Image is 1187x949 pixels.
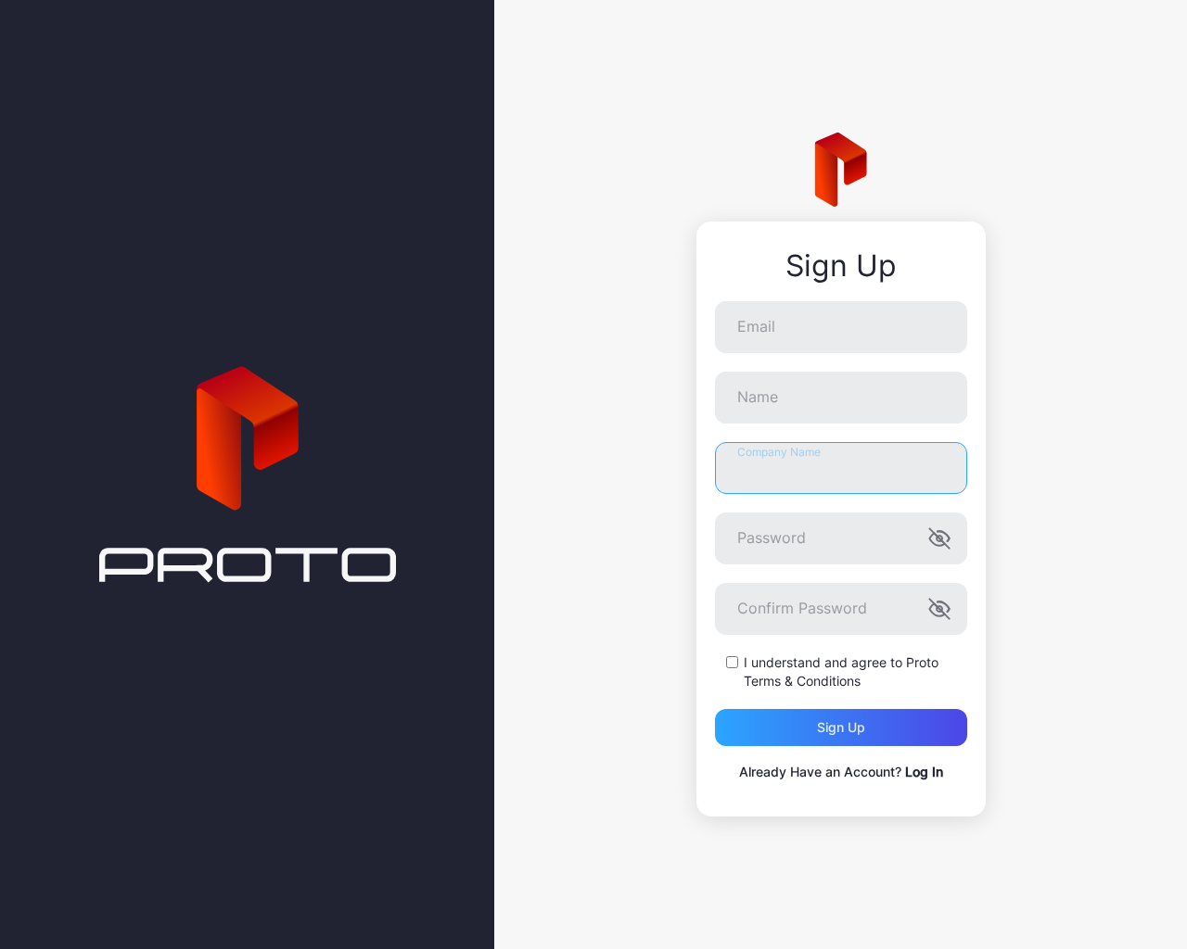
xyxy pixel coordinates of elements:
[928,527,951,550] button: Password
[715,372,967,424] input: Name
[715,442,967,494] input: Company Name
[715,583,967,635] input: Confirm Password
[905,764,943,779] a: Log In
[715,761,967,783] p: Already Have an Account?
[715,249,967,283] div: Sign Up
[817,720,865,735] div: Sign up
[928,598,951,620] button: Confirm Password
[715,512,967,564] input: Password
[715,709,967,746] button: Sign up
[715,301,967,353] input: Email
[744,653,967,690] label: I understand and agree to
